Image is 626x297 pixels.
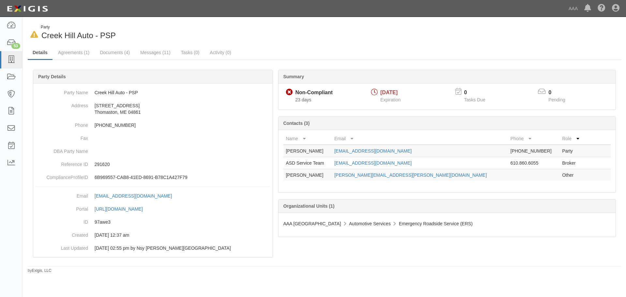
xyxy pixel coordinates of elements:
[41,31,116,40] span: Creek Hill Auto - PSP
[283,203,335,209] b: Organizational Units (1)
[334,160,411,166] a: [EMAIL_ADDRESS][DOMAIN_NAME]
[36,242,88,251] dt: Last Updated
[36,119,88,128] dt: Phone
[508,145,560,157] td: [PHONE_NUMBER]
[36,229,270,242] dd: 03/10/2023 12:37 am
[559,169,585,181] td: Other
[283,169,332,181] td: [PERSON_NAME]
[11,43,20,49] div: 53
[36,86,88,96] dt: Party Name
[565,2,581,15] a: AAA
[38,74,66,79] b: Party Details
[95,206,150,212] a: [URL][DOMAIN_NAME]
[36,171,88,181] dt: ComplianceProfileID
[295,97,311,102] span: Since 08/26/2025
[380,90,398,95] span: [DATE]
[32,268,52,273] a: Exigis, LLC
[135,46,175,59] a: Messages (11)
[286,89,293,96] i: Non-Compliant
[559,157,585,169] td: Broker
[36,215,270,229] dd: 97awe3
[283,157,332,169] td: ASD Service Team
[508,133,560,145] th: Phone
[334,172,487,178] a: [PERSON_NAME][EMAIL_ADDRESS][PERSON_NAME][DOMAIN_NAME]
[334,148,411,154] a: [EMAIL_ADDRESS][DOMAIN_NAME]
[36,86,270,99] dd: Creek Hill Auto - PSP
[36,99,88,109] dt: Address
[95,174,270,181] p: 6B969557-CAB8-41ED-8691-B78C1A427F79
[464,97,485,102] span: Tasks Due
[28,268,52,274] small: by
[28,46,52,60] a: Details
[283,145,332,157] td: [PERSON_NAME]
[53,46,94,59] a: Agreements (1)
[36,189,88,199] dt: Email
[36,202,88,212] dt: Portal
[36,132,88,141] dt: Fax
[95,46,135,59] a: Documents (4)
[36,242,270,255] dd: 07/03/2025 02:55 pm by Nsy Archibong-Usoro
[95,193,172,199] div: [EMAIL_ADDRESS][DOMAIN_NAME]
[283,121,310,126] b: Contacts (3)
[295,89,333,97] div: Non-Compliant
[36,229,88,238] dt: Created
[5,3,50,15] img: logo-5460c22ac91f19d4615b14bd174203de0afe785f0fc80cf4dbbc73dc1793850b.png
[283,74,304,79] b: Summary
[205,46,236,59] a: Activity (0)
[36,119,270,132] dd: [PHONE_NUMBER]
[28,24,320,41] div: Creek Hill Auto - PSP
[95,193,179,199] a: [EMAIL_ADDRESS][DOMAIN_NAME]
[41,24,116,30] div: Party
[508,157,560,169] td: 610.860.6055
[559,133,585,145] th: Role
[36,158,88,168] dt: Reference ID
[283,221,341,226] span: AAA [GEOGRAPHIC_DATA]
[30,31,38,38] i: In Default since 09/09/2025
[36,215,88,225] dt: ID
[36,145,88,155] dt: DBA Party Name
[559,145,585,157] td: Party
[380,97,401,102] span: Expiration
[95,161,270,168] p: 291620
[399,221,472,226] span: Emergency Roadside Service (ERS)
[176,46,204,59] a: Tasks (0)
[598,5,605,12] i: Help Center - Complianz
[349,221,391,226] span: Automotive Services
[283,133,332,145] th: Name
[332,133,508,145] th: Email
[548,97,565,102] span: Pending
[548,89,573,97] p: 0
[464,89,493,97] p: 0
[36,99,270,119] dd: [STREET_ADDRESS] Thomaston, ME 04861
